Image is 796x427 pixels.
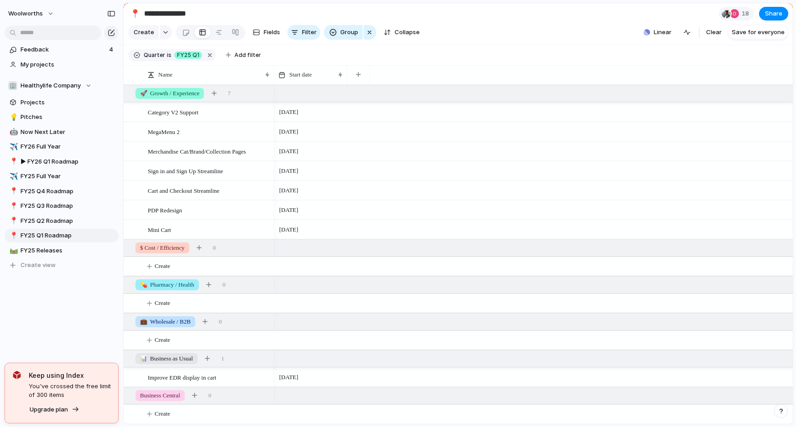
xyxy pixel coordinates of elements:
[21,216,115,226] span: FY25 Q2 Roadmap
[8,231,17,240] button: 📍
[134,28,154,37] span: Create
[654,28,671,37] span: Linear
[289,70,312,79] span: Start date
[109,45,115,54] span: 4
[8,172,17,181] button: ✈️
[10,231,16,241] div: 📍
[155,262,170,271] span: Create
[706,28,722,37] span: Clear
[277,224,301,235] span: [DATE]
[10,142,16,152] div: ✈️
[340,28,358,37] span: Group
[140,391,180,400] span: Business Central
[21,172,115,181] span: FY25 Full Year
[140,281,147,288] span: 💊
[29,370,111,380] span: Keep using Index
[5,110,119,124] a: 💡Pitches
[21,45,106,54] span: Feedback
[742,9,752,18] span: 18
[249,25,284,40] button: Fields
[277,107,301,118] span: [DATE]
[395,28,420,37] span: Collapse
[223,280,226,289] span: 0
[380,25,423,40] button: Collapse
[21,231,115,240] span: FY25 Q1 Roadmap
[759,7,788,21] button: Share
[5,185,119,198] a: 📍FY25 Q4 Roadmap
[220,49,266,62] button: Add filter
[140,317,191,326] span: Wholesale / B2B
[8,187,17,196] button: 📍
[140,355,147,362] span: 📊
[21,98,115,107] span: Projects
[728,25,788,40] button: Save for everyone
[277,372,301,383] span: [DATE]
[208,391,212,400] span: 0
[5,96,119,109] a: Projects
[148,185,219,195] span: Cart and Checkout Streamline
[287,25,320,40] button: Filter
[140,318,147,325] span: 💼
[5,125,119,139] a: 🤖Now Next Later
[8,9,43,18] span: woolworths
[148,107,198,117] span: Category V2 Support
[10,171,16,182] div: ✈️
[21,142,115,151] span: FY26 Full Year
[140,280,194,289] span: Pharmacy / Health
[5,214,119,228] a: 📍FY25 Q2 Roadmap
[128,6,142,21] button: 📍
[172,50,204,60] button: FY25 Q1
[21,60,115,69] span: My projects
[219,317,222,326] span: 0
[165,50,173,60] button: is
[167,51,172,59] span: is
[140,243,185,252] span: $ Cost / Efficiency
[148,165,223,176] span: Sign in and Sign Up Streamline
[148,224,171,235] span: Mini Cart
[21,261,56,270] span: Create view
[10,245,16,256] div: 🛤️
[5,258,119,272] button: Create view
[5,79,119,93] button: 🏢Healthylife Company
[177,51,199,59] span: FY25 Q1
[5,170,119,183] a: ✈️FY25 Full Year
[5,58,119,72] a: My projects
[158,70,172,79] span: Name
[10,186,16,196] div: 📍
[21,113,115,122] span: Pitches
[144,51,165,59] span: Quarter
[10,127,16,137] div: 🤖
[10,156,16,167] div: 📍
[264,28,280,37] span: Fields
[29,382,111,400] span: You've crossed the free limit of 300 items
[155,298,170,308] span: Create
[277,205,301,216] span: [DATE]
[5,229,119,242] div: 📍FY25 Q1 Roadmap
[10,112,16,123] div: 💡
[21,81,81,90] span: Healthylife Company
[155,409,170,418] span: Create
[213,243,216,252] span: 0
[128,25,159,40] button: Create
[21,187,115,196] span: FY25 Q4 Roadmap
[5,140,119,154] a: ✈️FY26 Full Year
[10,201,16,211] div: 📍
[21,246,115,255] span: FY25 Releases
[8,216,17,226] button: 📍
[277,165,301,176] span: [DATE]
[277,146,301,157] span: [DATE]
[5,199,119,213] div: 📍FY25 Q3 Roadmap
[8,81,17,90] div: 🏢
[5,155,119,169] a: 📍▶︎ FY26 Q1 Roadmap
[155,335,170,345] span: Create
[8,128,17,137] button: 🤖
[148,146,246,156] span: Merchandise Cat/Brand/Collection Pages
[21,157,115,166] span: ▶︎ FY26 Q1 Roadmap
[140,90,147,97] span: 🚀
